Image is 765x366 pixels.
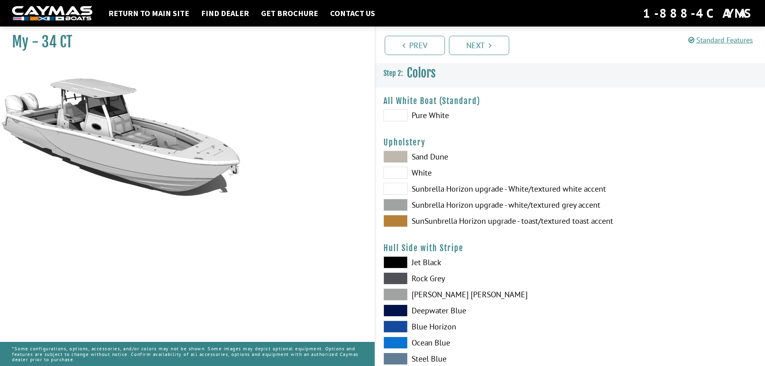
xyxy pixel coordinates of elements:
[326,8,379,18] a: Contact Us
[384,96,757,106] h4: All White Boat (Standard)
[384,199,562,211] label: Sunbrella Horizon upgrade - white/textured grey accent
[384,109,562,121] label: Pure White
[12,33,355,51] h1: My - 34 CT
[385,36,445,55] a: Prev
[197,8,253,18] a: Find Dealer
[384,337,562,349] label: Ocean Blue
[643,4,753,22] div: 1-888-4CAYMAS
[688,35,753,45] a: Standard Features
[12,6,92,21] img: white-logo-c9c8dbefe5ff5ceceb0f0178aa75bf4bb51f6bca0971e226c86eb53dfe498488.png
[384,321,562,333] label: Blue Horizon
[384,272,562,284] label: Rock Grey
[384,243,757,253] h4: Hull Side with Stripe
[384,137,757,147] h4: Upholstery
[104,8,193,18] a: Return to main site
[257,8,322,18] a: Get Brochure
[384,151,562,163] label: Sand Dune
[384,353,562,365] label: Steel Blue
[449,36,509,55] a: Next
[384,215,562,227] label: SunSunbrella Horizon upgrade - toast/textured toast accent
[384,288,562,301] label: [PERSON_NAME] [PERSON_NAME]
[384,305,562,317] label: Deepwater Blue
[384,167,562,179] label: White
[12,342,363,366] p: *Some configurations, options, accessories, and/or colors may not be shown. Some images may depic...
[384,183,562,195] label: Sunbrella Horizon upgrade - White/textured white accent
[384,256,562,268] label: Jet Black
